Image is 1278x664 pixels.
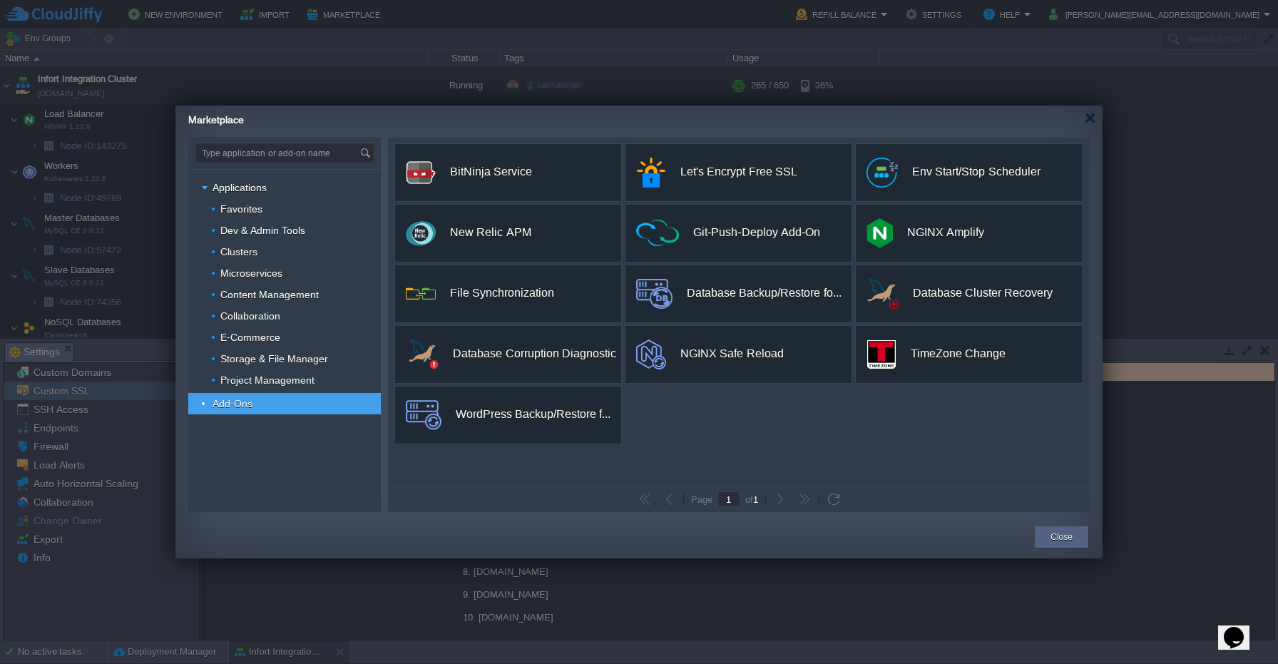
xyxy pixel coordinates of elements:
[450,157,532,187] div: BitNinja Service
[636,158,666,188] img: letsencrypt.png
[219,310,282,322] a: Collaboration
[753,494,758,505] span: 1
[453,339,616,369] div: Database Corruption Diagnostic
[406,400,441,430] img: backup-logo.svg
[636,339,666,369] img: logo.svg
[636,279,673,309] img: backup-logo.png
[636,220,679,246] img: ci-cd-icon.png
[219,288,321,301] a: Content Management
[867,339,896,369] img: timezone-logo.png
[219,224,307,237] a: Dev & Admin Tools
[219,352,330,365] a: Storage & File Manager
[913,278,1053,308] div: Database Cluster Recovery
[740,494,763,505] div: of
[450,278,554,308] div: File Synchronization
[211,181,269,194] a: Applications
[219,203,265,215] a: Favorites
[1218,607,1264,650] iframe: chat widget
[450,218,531,247] div: New Relic APM
[219,267,285,280] a: Microservices
[867,158,898,188] img: logo.png
[867,279,899,309] img: database-recovery.png
[456,399,611,429] div: WordPress Backup/Restore for the filesystem and the databases
[188,114,244,126] span: Marketplace
[693,218,820,247] div: Git-Push-Deploy Add-On
[219,245,260,258] a: Clusters
[211,397,255,410] a: Add-Ons
[912,157,1041,187] div: Env Start/Stop Scheduler
[680,339,784,369] div: NGINX Safe Reload
[406,218,436,248] img: newrelic_70x70.png
[406,158,436,188] img: logo.png
[680,157,797,187] div: Let's Encrypt Free SSL
[406,339,439,369] img: database-corruption-check.png
[406,279,436,309] img: icon.png
[686,494,717,504] div: Page
[687,278,842,308] div: Database Backup/Restore for the filesystem and the databases
[219,374,317,387] a: Project Management
[1050,530,1073,544] button: Close
[907,218,984,247] div: NGINX Amplify
[867,218,893,248] img: nginx-amplify-logo.png
[911,339,1006,369] div: TimeZone Change
[219,331,282,344] a: E-Commerce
